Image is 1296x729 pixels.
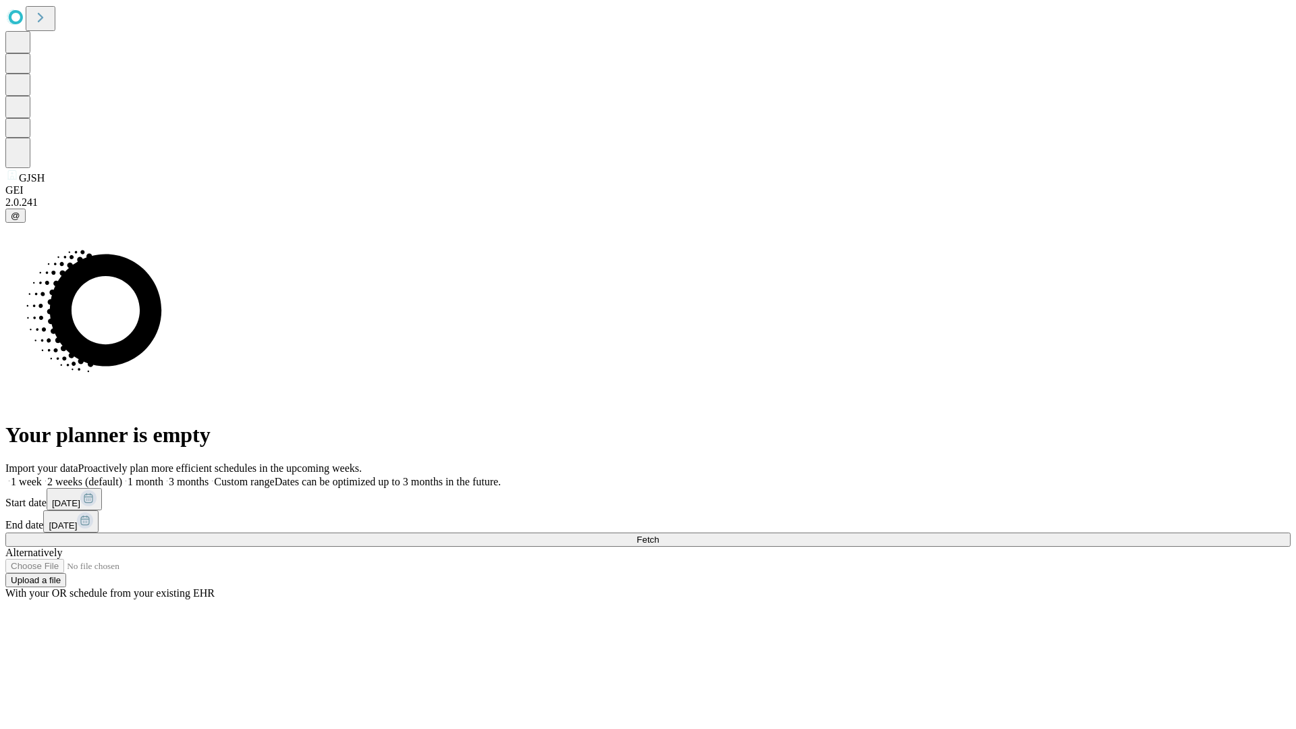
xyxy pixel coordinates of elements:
span: Alternatively [5,547,62,558]
button: [DATE] [43,510,99,533]
span: Dates can be optimized up to 3 months in the future. [275,476,501,487]
button: Upload a file [5,573,66,587]
button: Fetch [5,533,1291,547]
span: 3 months [169,476,209,487]
button: @ [5,209,26,223]
span: @ [11,211,20,221]
span: 1 week [11,476,42,487]
span: With your OR schedule from your existing EHR [5,587,215,599]
span: Fetch [637,535,659,545]
button: [DATE] [47,488,102,510]
span: Import your data [5,462,78,474]
div: End date [5,510,1291,533]
span: [DATE] [52,498,80,508]
span: Custom range [214,476,274,487]
div: Start date [5,488,1291,510]
div: 2.0.241 [5,196,1291,209]
span: [DATE] [49,520,77,531]
span: 2 weeks (default) [47,476,122,487]
span: GJSH [19,172,45,184]
span: Proactively plan more efficient schedules in the upcoming weeks. [78,462,362,474]
div: GEI [5,184,1291,196]
span: 1 month [128,476,163,487]
h1: Your planner is empty [5,423,1291,448]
